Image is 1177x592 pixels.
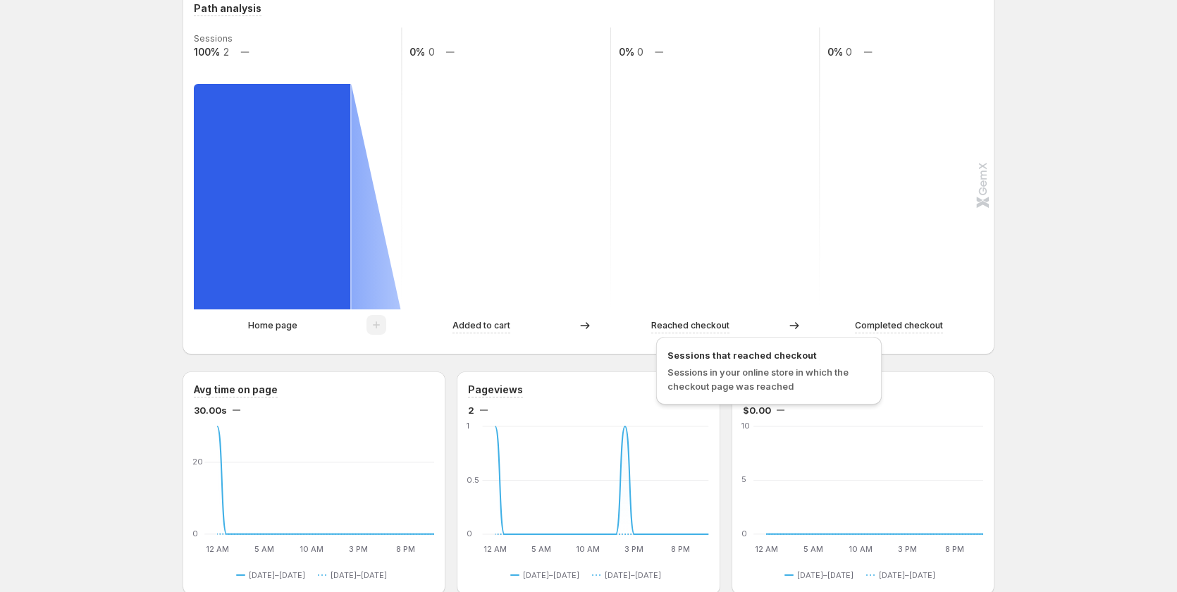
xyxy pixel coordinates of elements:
button: [DATE]–[DATE] [236,567,311,584]
text: 0 [741,529,747,538]
span: [DATE]–[DATE] [797,569,854,581]
p: Completed checkout [855,319,943,333]
text: 5 AM [803,544,823,554]
h3: Path analysis [194,1,261,16]
text: 3 PM [350,544,369,554]
span: [DATE]–[DATE] [331,569,387,581]
text: 20 [192,457,203,467]
span: Sessions that reached checkout [667,348,870,362]
button: [DATE]–[DATE] [510,567,585,584]
span: [DATE]–[DATE] [249,569,305,581]
text: 8 PM [945,544,964,554]
span: Sessions in your online store in which the checkout page was reached [667,366,849,392]
text: 0 [467,529,472,538]
text: 0 [192,529,198,538]
text: Sessions [194,33,233,44]
p: Added to cart [452,319,510,333]
text: 10 AM [577,544,600,554]
text: 0% [409,46,425,58]
text: 10 [741,421,750,431]
p: Reached checkout [651,319,729,333]
span: [DATE]–[DATE] [879,569,935,581]
text: 5 AM [254,544,274,554]
button: [DATE]–[DATE] [866,567,941,584]
h3: Avg time on page [194,383,278,397]
p: Home page [248,319,297,333]
text: 5 [741,475,746,485]
text: 0 [429,46,435,58]
text: 5 AM [532,544,552,554]
button: [DATE]–[DATE] [318,567,393,584]
text: 0% [827,46,843,58]
text: 3 PM [898,544,917,554]
text: 12 AM [754,544,777,554]
text: 1 [467,421,469,431]
text: 10 AM [849,544,873,554]
span: [DATE]–[DATE] [523,569,579,581]
span: [DATE]–[DATE] [605,569,661,581]
text: 10 AM [300,544,323,554]
text: 2 [223,46,229,58]
button: [DATE]–[DATE] [592,567,667,584]
text: 0 [637,46,643,58]
h3: Pageviews [468,383,523,397]
button: [DATE]–[DATE] [784,567,859,584]
span: 2 [468,403,474,417]
text: 12 AM [483,544,507,554]
text: 12 AM [206,544,229,554]
text: 8 PM [672,544,691,554]
span: 30.00s [194,403,227,417]
text: 100% [194,46,220,58]
text: 3 PM [625,544,644,554]
text: 0 [846,46,852,58]
text: 0.5 [467,475,479,485]
text: 8 PM [397,544,416,554]
text: 0% [619,46,634,58]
